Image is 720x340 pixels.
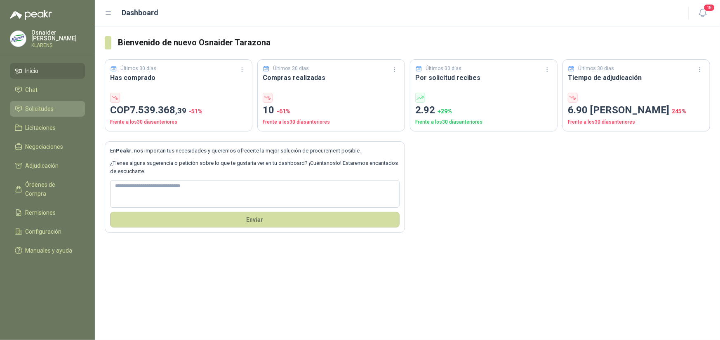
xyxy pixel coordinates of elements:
[273,65,309,73] p: Últimos 30 días
[10,31,26,47] img: Company Logo
[26,123,56,132] span: Licitaciones
[110,212,400,227] button: Envíar
[415,103,552,118] p: 2.92
[110,73,247,83] h3: Has comprado
[263,118,400,126] p: Frente a los 30 días anteriores
[110,159,400,176] p: ¿Tienes alguna sugerencia o petición sobre lo que te gustaría ver en tu dashboard? ¡Cuéntanoslo! ...
[263,103,400,118] p: 10
[26,246,73,255] span: Manuales y ayuda
[31,43,85,48] p: KLARENS
[415,73,552,83] h3: Por solicitud recibes
[31,30,85,41] p: Osnaider [PERSON_NAME]
[118,36,710,49] h3: Bienvenido de nuevo Osnaider Tarazona
[263,73,400,83] h3: Compras realizadas
[26,208,56,217] span: Remisiones
[568,103,705,118] p: 6.90 [PERSON_NAME]
[426,65,462,73] p: Últimos 30 días
[568,118,705,126] p: Frente a los 30 días anteriores
[121,65,157,73] p: Últimos 30 días
[568,73,705,83] h3: Tiempo de adjudicación
[26,227,62,236] span: Configuración
[26,66,39,75] span: Inicio
[10,205,85,220] a: Remisiones
[10,82,85,98] a: Chat
[10,120,85,136] a: Licitaciones
[438,108,452,115] span: + 29 %
[10,177,85,202] a: Órdenes de Compra
[10,63,85,79] a: Inicio
[116,148,132,154] b: Peakr
[26,142,64,151] span: Negociaciones
[10,224,85,239] a: Configuración
[10,101,85,117] a: Solicitudes
[704,4,715,12] span: 18
[10,10,52,20] img: Logo peakr
[122,7,159,19] h1: Dashboard
[26,104,54,113] span: Solicitudes
[175,106,186,115] span: ,39
[110,118,247,126] p: Frente a los 30 días anteriores
[672,108,686,115] span: 245 %
[26,180,77,198] span: Órdenes de Compra
[277,108,290,115] span: -61 %
[10,243,85,258] a: Manuales y ayuda
[695,6,710,21] button: 18
[579,65,614,73] p: Últimos 30 días
[26,161,59,170] span: Adjudicación
[110,103,247,118] p: COP
[10,139,85,155] a: Negociaciones
[110,147,400,155] p: En , nos importan tus necesidades y queremos ofrecerte la mejor solución de procurement posible.
[10,158,85,174] a: Adjudicación
[189,108,202,115] span: -51 %
[415,118,552,126] p: Frente a los 30 días anteriores
[130,104,186,116] span: 7.539.368
[26,85,38,94] span: Chat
